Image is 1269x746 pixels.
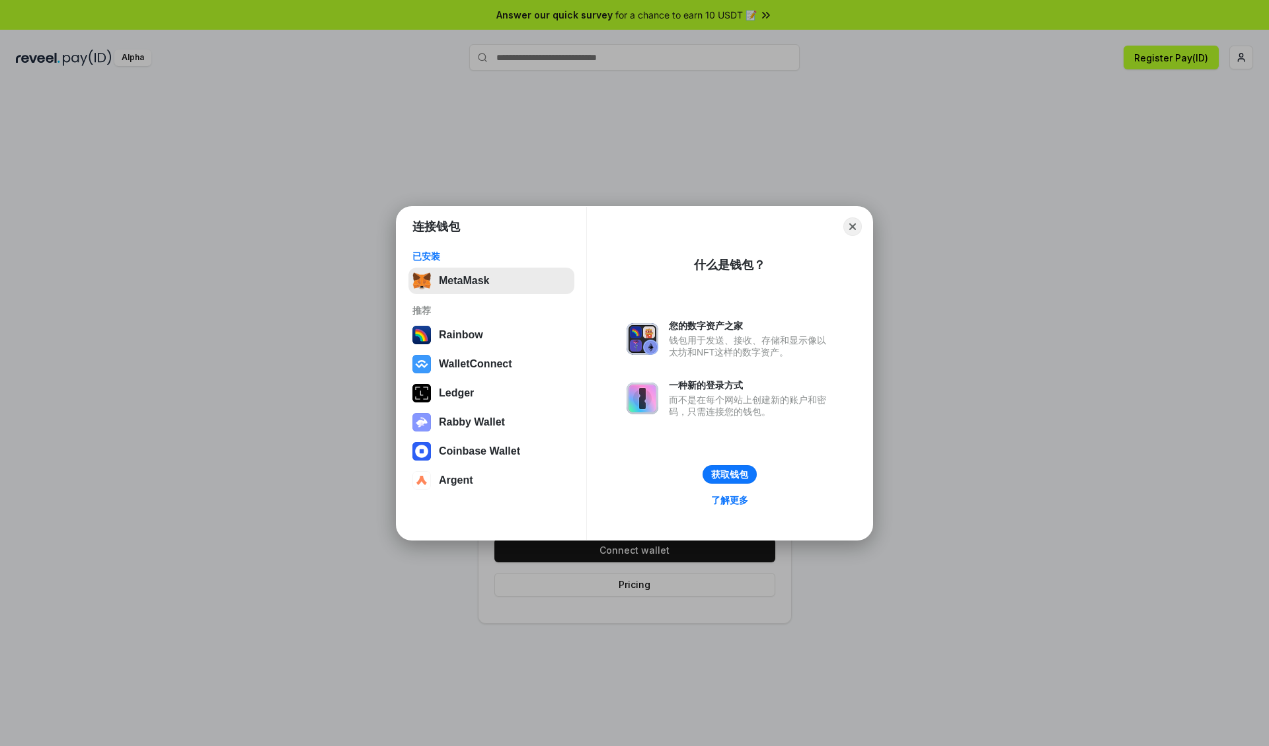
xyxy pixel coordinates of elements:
[694,257,765,273] div: 什么是钱包？
[408,351,574,377] button: WalletConnect
[412,442,431,461] img: svg+xml,%3Csvg%20width%3D%2228%22%20height%3D%2228%22%20viewBox%3D%220%200%2028%2028%22%20fill%3D...
[711,494,748,506] div: 了解更多
[408,380,574,406] button: Ledger
[627,383,658,414] img: svg+xml,%3Csvg%20xmlns%3D%22http%3A%2F%2Fwww.w3.org%2F2000%2Fsvg%22%20fill%3D%22none%22%20viewBox...
[412,413,431,431] img: svg+xml,%3Csvg%20xmlns%3D%22http%3A%2F%2Fwww.w3.org%2F2000%2Fsvg%22%20fill%3D%22none%22%20viewBox...
[439,387,474,399] div: Ledger
[412,219,460,235] h1: 连接钱包
[412,355,431,373] img: svg+xml,%3Csvg%20width%3D%2228%22%20height%3D%2228%22%20viewBox%3D%220%200%2028%2028%22%20fill%3D...
[412,326,431,344] img: svg+xml,%3Csvg%20width%3D%22120%22%20height%3D%22120%22%20viewBox%3D%220%200%20120%20120%22%20fil...
[408,322,574,348] button: Rainbow
[412,471,431,490] img: svg+xml,%3Csvg%20width%3D%2228%22%20height%3D%2228%22%20viewBox%3D%220%200%2028%2028%22%20fill%3D...
[408,268,574,294] button: MetaMask
[408,409,574,435] button: Rabby Wallet
[412,305,570,317] div: 推荐
[408,467,574,494] button: Argent
[439,358,512,370] div: WalletConnect
[669,334,833,358] div: 钱包用于发送、接收、存储和显示像以太坊和NFT这样的数字资产。
[843,217,862,236] button: Close
[703,465,757,484] button: 获取钱包
[669,320,833,332] div: 您的数字资产之家
[412,384,431,402] img: svg+xml,%3Csvg%20xmlns%3D%22http%3A%2F%2Fwww.w3.org%2F2000%2Fsvg%22%20width%3D%2228%22%20height%3...
[703,492,756,509] a: 了解更多
[439,275,489,287] div: MetaMask
[439,474,473,486] div: Argent
[408,438,574,465] button: Coinbase Wallet
[412,272,431,290] img: svg+xml,%3Csvg%20fill%3D%22none%22%20height%3D%2233%22%20viewBox%3D%220%200%2035%2033%22%20width%...
[412,250,570,262] div: 已安装
[669,379,833,391] div: 一种新的登录方式
[439,445,520,457] div: Coinbase Wallet
[627,323,658,355] img: svg+xml,%3Csvg%20xmlns%3D%22http%3A%2F%2Fwww.w3.org%2F2000%2Fsvg%22%20fill%3D%22none%22%20viewBox...
[439,416,505,428] div: Rabby Wallet
[711,468,748,480] div: 获取钱包
[669,394,833,418] div: 而不是在每个网站上创建新的账户和密码，只需连接您的钱包。
[439,329,483,341] div: Rainbow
